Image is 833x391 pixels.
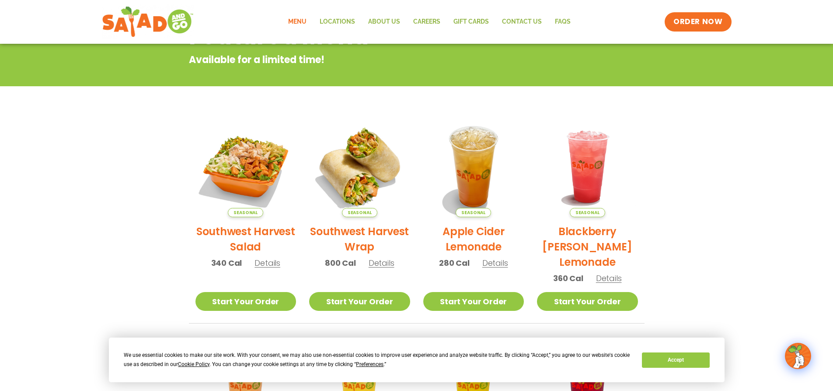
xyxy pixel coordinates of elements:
a: Start Your Order [309,292,410,311]
a: Contact Us [495,12,548,32]
h2: Southwest Harvest Wrap [309,224,410,254]
a: FAQs [548,12,577,32]
span: Seasonal [456,208,491,217]
img: new-SAG-logo-768×292 [102,4,194,39]
span: 360 Cal [553,272,583,284]
span: Details [596,273,622,284]
a: ORDER NOW [665,12,731,32]
span: Seasonal [570,208,605,217]
p: Available for a limited time! [189,53,574,67]
a: Start Your Order [195,292,296,311]
nav: Menu [282,12,577,32]
img: Product photo for Blackberry Bramble Lemonade [537,116,638,217]
img: Product photo for Apple Cider Lemonade [423,116,524,217]
span: Details [254,257,280,268]
span: Preferences [356,361,383,367]
img: Product photo for Southwest Harvest Wrap [309,116,410,217]
span: 800 Cal [325,257,356,269]
span: Seasonal [342,208,377,217]
span: Details [482,257,508,268]
div: Cookie Consent Prompt [109,338,725,382]
h2: Blackberry [PERSON_NAME] Lemonade [537,224,638,270]
span: Cookie Policy [178,361,209,367]
div: We use essential cookies to make our site work. With your consent, we may also use non-essential ... [124,351,631,369]
a: About Us [362,12,407,32]
h2: Apple Cider Lemonade [423,224,524,254]
span: ORDER NOW [673,17,722,27]
span: Details [369,257,394,268]
button: Accept [642,352,709,368]
a: GIFT CARDS [447,12,495,32]
span: 280 Cal [439,257,470,269]
img: Product photo for Southwest Harvest Salad [195,116,296,217]
a: Menu [282,12,313,32]
a: Careers [407,12,447,32]
span: Seasonal [228,208,263,217]
span: 340 Cal [211,257,242,269]
h2: Southwest Harvest Salad [195,224,296,254]
a: Start Your Order [537,292,638,311]
a: Locations [313,12,362,32]
a: Start Your Order [423,292,524,311]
